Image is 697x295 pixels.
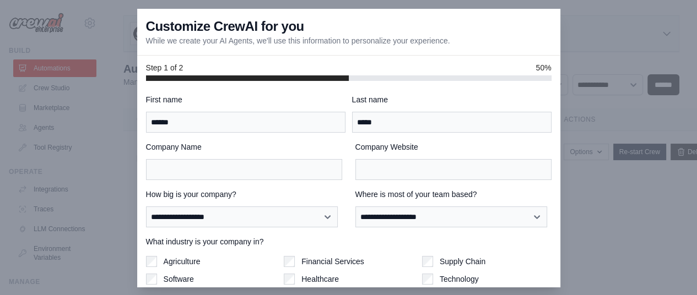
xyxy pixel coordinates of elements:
[355,141,552,152] label: Company Website
[164,274,194,285] label: Software
[440,274,479,285] label: Technology
[642,242,697,295] iframe: Chat Widget
[301,274,339,285] label: Healthcare
[536,62,551,73] span: 50%
[355,189,552,200] label: Where is most of your team based?
[146,94,345,105] label: First name
[146,18,304,35] h3: Customize CrewAI for you
[146,141,342,152] label: Company Name
[440,256,485,267] label: Supply Chain
[164,256,201,267] label: Agriculture
[146,236,552,247] label: What industry is your company in?
[146,35,450,46] p: While we create your AI Agents, we'll use this information to personalize your experience.
[301,256,364,267] label: Financial Services
[352,94,552,105] label: Last name
[146,189,342,200] label: How big is your company?
[146,62,183,73] span: Step 1 of 2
